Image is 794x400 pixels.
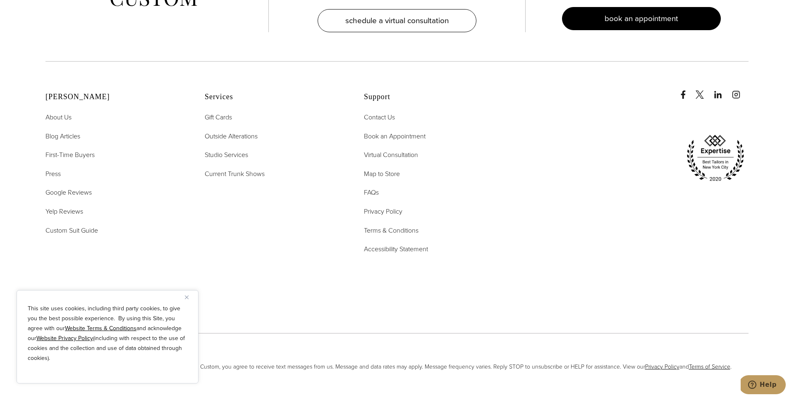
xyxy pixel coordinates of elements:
[45,112,72,122] span: About Us
[679,82,694,99] a: Facebook
[605,12,678,24] span: book an appointment
[364,225,419,236] a: Terms & Conditions
[364,244,428,255] a: Accessibility Statement
[562,7,721,30] a: book an appointment
[45,362,749,371] span: By providing your phone number to [PERSON_NAME] Custom, you agree to receive text messages from u...
[364,131,426,141] span: Book an Appointment
[36,334,93,343] a: Website Privacy Policy
[45,226,98,235] span: Custom Suit Guide
[28,304,187,363] p: This site uses cookies, including third party cookies, to give you the best possible experience. ...
[364,131,426,142] a: Book an Appointment
[318,9,476,32] a: schedule a virtual consultation
[45,131,80,142] a: Blog Articles
[741,375,786,396] iframe: Opens a widget where you can chat to one of our agents
[205,169,265,179] a: Current Trunk Shows
[45,225,98,236] a: Custom Suit Guide
[364,187,379,198] a: FAQs
[185,295,189,299] img: Close
[732,82,749,99] a: instagram
[696,82,712,99] a: x/twitter
[345,14,449,26] span: schedule a virtual consultation
[205,112,232,123] a: Gift Cards
[45,112,184,236] nav: Alan David Footer Nav
[45,188,92,197] span: Google Reviews
[364,150,418,160] a: Virtual Consultation
[205,112,343,179] nav: Services Footer Nav
[364,188,379,197] span: FAQs
[364,207,402,216] span: Privacy Policy
[45,131,80,141] span: Blog Articles
[45,187,92,198] a: Google Reviews
[185,292,195,302] button: Close
[682,132,749,185] img: expertise, best tailors in new york city 2020
[645,362,679,371] a: Privacy Policy
[364,112,395,122] span: Contact Us
[364,112,502,255] nav: Support Footer Nav
[364,93,502,102] h2: Support
[205,112,232,122] span: Gift Cards
[205,93,343,102] h2: Services
[205,150,248,160] a: Studio Services
[45,207,83,216] span: Yelp Reviews
[689,362,730,371] a: Terms of Service
[45,169,61,179] a: Press
[364,244,428,254] span: Accessibility Statement
[364,112,395,123] a: Contact Us
[65,324,136,333] a: Website Terms & Conditions
[364,226,419,235] span: Terms & Conditions
[205,131,258,141] span: Outside Alterations
[714,82,730,99] a: linkedin
[364,169,400,179] a: Map to Store
[205,131,258,142] a: Outside Alterations
[45,112,72,123] a: About Us
[364,206,402,217] a: Privacy Policy
[45,93,184,102] h2: [PERSON_NAME]
[45,150,95,160] a: First-Time Buyers
[45,206,83,217] a: Yelp Reviews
